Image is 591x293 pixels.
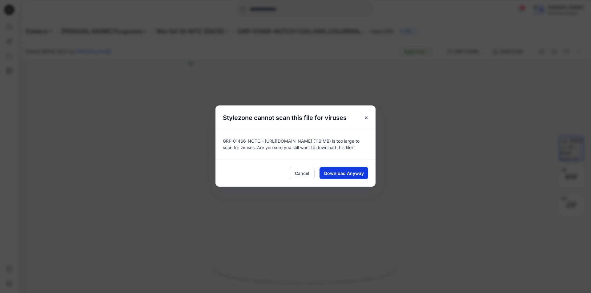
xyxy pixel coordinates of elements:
span: Download Anyway [324,170,364,176]
button: Download Anyway [320,167,368,179]
span: Cancel [295,170,309,176]
button: Cancel [290,167,315,179]
h5: Stylezone cannot scan this file for viruses [215,105,354,130]
button: Close [361,112,372,123]
div: GRP-01466-NOTCH [URL][DOMAIN_NAME] (116 MB) is too large to scan for viruses. Are you sure you st... [215,130,376,160]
